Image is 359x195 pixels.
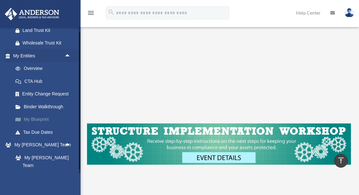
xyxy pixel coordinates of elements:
img: Anderson Advisors Platinum Portal [3,8,61,20]
a: Tax Due Dates [9,126,81,139]
span: arrow_drop_up [64,49,77,63]
a: My Entitiesarrow_drop_up [5,49,81,62]
i: search [108,9,115,16]
a: Overview [9,62,81,75]
a: vertical_align_top [334,154,348,168]
a: Wholesale Trust Kit [9,37,81,50]
a: Anderson System [9,172,81,185]
span: arrow_drop_up [64,139,77,152]
img: User Pic [344,8,354,17]
i: vertical_align_top [337,157,345,164]
div: Land Trust Kit [23,26,73,34]
div: Wholesale Trust Kit [23,39,73,47]
a: Entity Change Request [9,88,81,101]
a: Binder Walkthrough [9,100,81,113]
a: menu [87,11,95,17]
i: menu [87,9,95,17]
a: My [PERSON_NAME] Team [9,151,81,172]
a: Land Trust Kit [9,24,81,37]
a: My [PERSON_NAME] Teamarrow_drop_up [5,139,81,151]
a: CTA Hub [9,75,81,88]
a: My Blueprint [9,113,81,126]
